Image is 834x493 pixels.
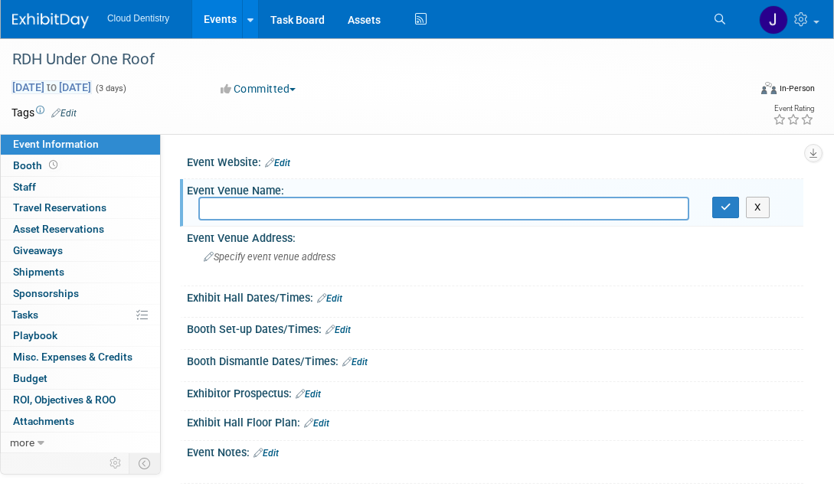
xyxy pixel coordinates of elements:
a: Edit [304,418,329,429]
span: Specify event venue address [204,251,335,263]
div: Event Venue Address: [187,227,803,246]
span: Playbook [13,329,57,341]
button: X [746,197,770,218]
a: Edit [265,158,290,168]
a: Booth [1,155,160,176]
a: Giveaways [1,240,160,261]
div: Booth Set-up Dates/Times: [187,318,803,338]
div: Event Venue Name: [187,179,803,198]
div: Event Notes: [187,441,803,461]
span: Asset Reservations [13,223,104,235]
div: Event Format [691,80,815,103]
div: RDH Under One Roof [7,46,735,73]
img: ExhibitDay [12,13,89,28]
span: Sponsorships [13,287,79,299]
span: to [44,81,59,93]
a: Shipments [1,262,160,282]
a: Edit [317,293,342,304]
a: Budget [1,368,160,389]
a: Edit [296,389,321,400]
a: Attachments [1,411,160,432]
span: Cloud Dentistry [107,13,169,24]
div: Booth Dismantle Dates/Times: [187,350,803,370]
div: Exhibit Hall Dates/Times: [187,286,803,306]
span: Travel Reservations [13,201,106,214]
span: (3 days) [94,83,126,93]
span: Misc. Expenses & Credits [13,351,132,363]
a: Edit [342,357,368,367]
div: Event Rating [773,105,814,113]
a: Travel Reservations [1,198,160,218]
button: Committed [215,81,302,96]
span: Booth not reserved yet [46,159,61,171]
td: Toggle Event Tabs [129,453,161,473]
a: Edit [51,108,77,119]
a: Edit [253,448,279,459]
span: ROI, Objectives & ROO [13,393,116,406]
a: Edit [325,325,351,335]
div: Exhibit Hall Floor Plan: [187,411,803,431]
a: Sponsorships [1,283,160,304]
a: Asset Reservations [1,219,160,240]
span: Staff [13,181,36,193]
span: more [10,436,34,449]
span: Attachments [13,415,74,427]
span: Shipments [13,266,64,278]
img: Jessica Estrada [759,5,788,34]
a: Playbook [1,325,160,346]
img: Format-Inperson.png [761,82,777,94]
div: In-Person [779,83,815,94]
span: Event Information [13,138,99,150]
td: Personalize Event Tab Strip [103,453,129,473]
div: Event Website: [187,151,803,171]
a: more [1,433,160,453]
span: Tasks [11,309,38,321]
a: ROI, Objectives & ROO [1,390,160,410]
a: Staff [1,177,160,198]
span: Giveaways [13,244,63,256]
span: Budget [13,372,47,384]
span: Booth [13,159,61,171]
td: Tags [11,105,77,120]
div: Exhibitor Prospectus: [187,382,803,402]
a: Misc. Expenses & Credits [1,347,160,367]
a: Event Information [1,134,160,155]
span: [DATE] [DATE] [11,80,92,94]
a: Tasks [1,305,160,325]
